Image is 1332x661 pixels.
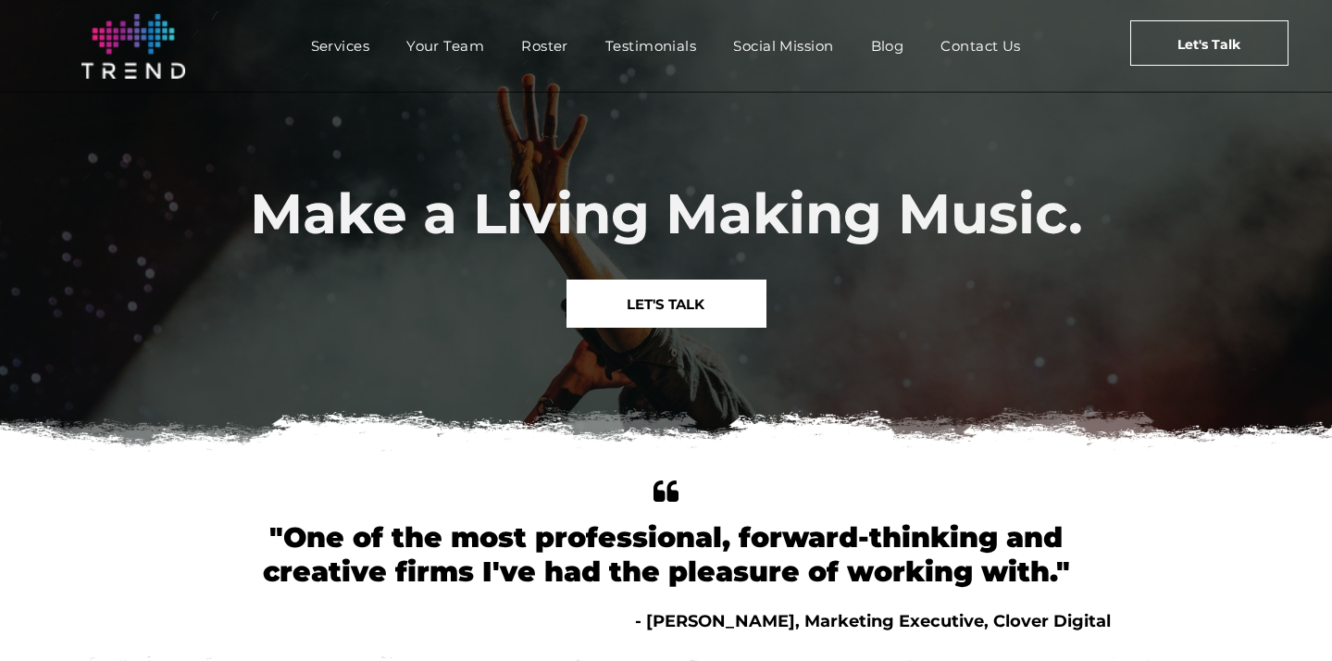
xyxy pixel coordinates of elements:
[587,32,715,59] a: Testimonials
[922,32,1039,59] a: Contact Us
[1177,21,1240,68] span: Let's Talk
[635,611,1111,631] span: - [PERSON_NAME], Marketing Executive, Clover Digital
[715,32,852,59] a: Social Mission
[388,32,503,59] a: Your Team
[566,280,766,328] a: LET'S TALK
[503,32,587,59] a: Roster
[293,32,389,59] a: Services
[627,281,704,328] span: LET'S TALK
[250,180,1083,247] span: Make a Living Making Music.
[81,14,185,79] img: logo
[1130,20,1288,66] a: Let's Talk
[853,32,923,59] a: Blog
[263,520,1070,589] font: "One of the most professional, forward-thinking and creative firms I've had the pleasure of worki...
